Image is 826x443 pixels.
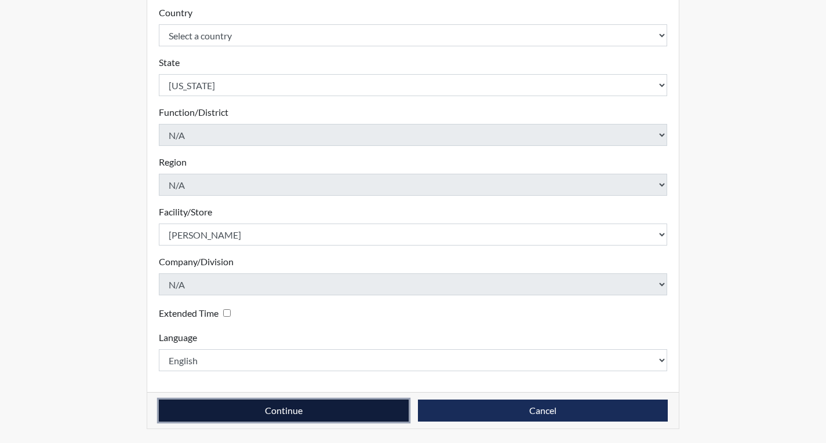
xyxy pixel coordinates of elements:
label: Language [159,331,197,345]
label: Facility/Store [159,205,212,219]
label: Extended Time [159,306,219,320]
div: Checking this box will provide the interviewee with an accomodation of extra time to answer each ... [159,305,235,321]
label: Function/District [159,105,228,119]
label: Region [159,155,187,169]
label: Country [159,6,192,20]
label: Company/Division [159,255,234,269]
label: State [159,56,180,69]
button: Continue [159,400,409,422]
button: Cancel [418,400,668,422]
